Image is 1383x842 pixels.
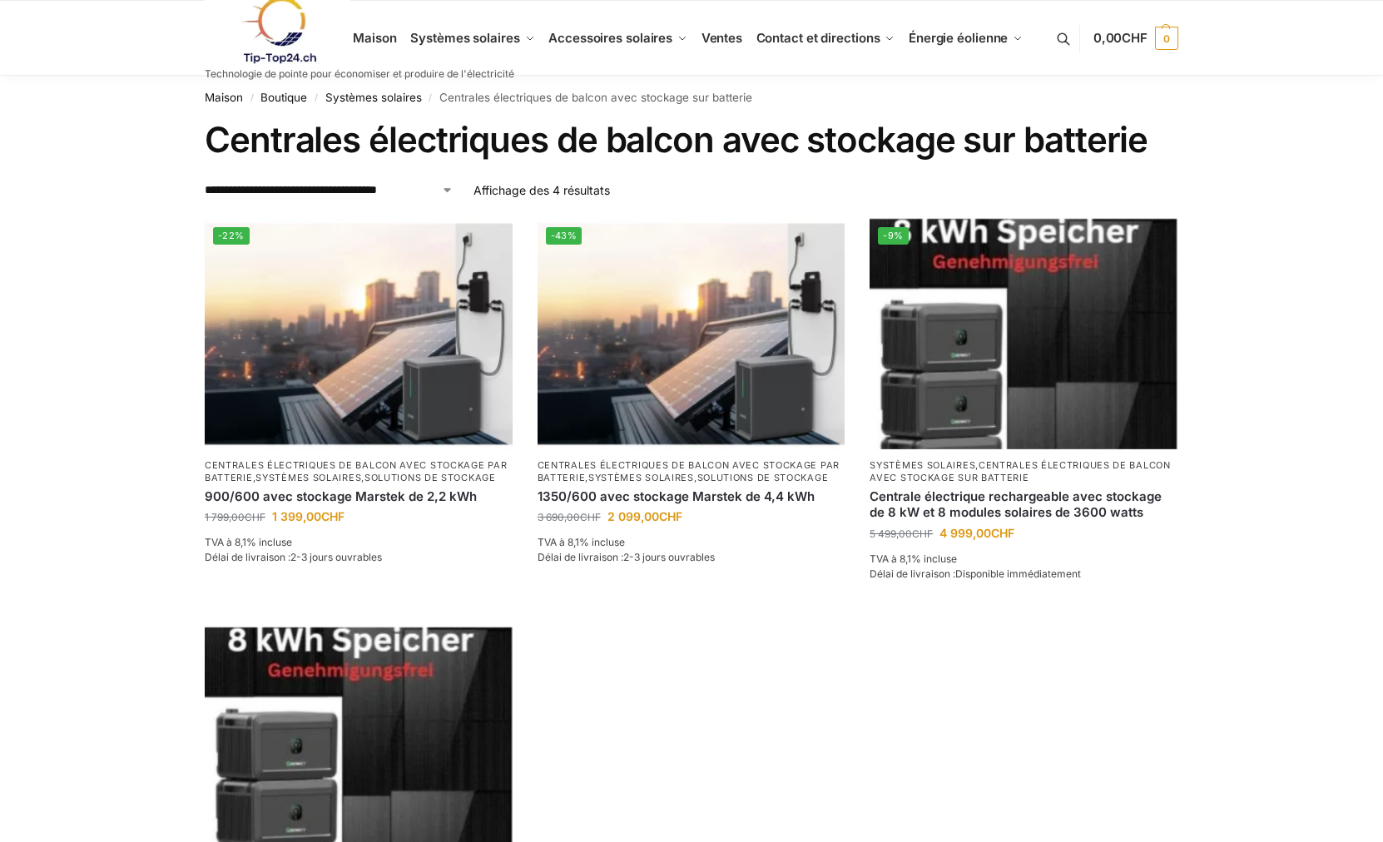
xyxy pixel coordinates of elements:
font: Énergie éolienne [909,30,1008,46]
a: Accessoires solaires [542,1,695,76]
a: -43%Centrale électrique de balcon avec stockage Marstek [538,219,845,449]
a: Ventes [694,1,749,76]
font: Technologie de pointe pour économiser et produire de l'électricité [205,67,514,80]
font: , [585,472,588,483]
a: 900/600 avec stockage Marstek de 2,2 kWh [205,488,513,505]
img: Centrale électrique de balcon avec stockage Marstek [205,219,513,449]
a: Systèmes solaires [325,91,422,104]
font: CHF [991,526,1014,540]
font: CHF [912,527,933,540]
font: CHF [245,511,265,523]
font: TVA à 8,1% incluse [870,552,957,565]
font: Délai de livraison : [205,551,290,563]
font: 2 099,00 [607,509,659,523]
font: Systèmes solaires [410,30,519,46]
font: Affichage des 4 résultats [473,183,610,197]
font: / [250,92,254,103]
img: Centrale électrique de balcon avec stockage Marstek [538,219,845,449]
font: 0,00 [1093,30,1123,46]
a: Centrale électrique rechargeable avec stockage de 8 kW et 8 modules solaires de 3600 watts [870,488,1177,521]
font: 2-3 jours ouvrables [290,551,382,563]
font: CHF [1122,30,1148,46]
font: CHF [321,509,345,523]
a: systèmes solaires [588,472,694,483]
font: , [694,472,697,483]
font: 1350/600 avec stockage Marstek de 4,4 kWh [538,488,815,504]
a: Maison [205,91,243,104]
a: systèmes solaires [255,472,361,483]
font: Contact et directions [756,30,880,46]
a: 1350/600 avec stockage Marstek de 4,4 kWh [538,488,845,505]
a: Contact et directions [749,1,901,76]
select: Commande en magasin [205,181,454,199]
font: 900/600 avec stockage Marstek de 2,2 kWh [205,488,477,504]
font: , [361,472,364,483]
font: 0 [1163,32,1169,45]
font: Centrale électrique rechargeable avec stockage de 8 kW et 8 modules solaires de 3600 watts [870,488,1162,521]
font: Délai de livraison : [538,551,623,563]
font: / [429,92,432,103]
font: CHF [659,509,682,523]
a: -22%Centrale électrique de balcon avec stockage Marstek [205,219,513,449]
a: Systèmes solaires [870,459,975,471]
font: Centrales électriques de balcon avec stockage sur batterie [439,91,752,104]
nav: Fil d'Ariane [205,76,1178,119]
font: 2-3 jours ouvrables [623,551,715,563]
img: Centrale électrique rechargeable avec stockage de 8 kW et 8 modules solaires de 3600 watts [870,219,1177,449]
font: 1 399,00 [272,509,321,523]
font: 5 499,00 [870,527,912,540]
a: Énergie éolienne [902,1,1030,76]
font: TVA à 8,1% incluse [205,536,292,548]
font: CHF [580,511,601,523]
font: / [315,92,318,103]
a: -9%Centrale électrique rechargeable avec stockage de 8 kW et 8 modules solaires de 3600 watts [870,219,1177,449]
a: Boutique [260,91,307,104]
a: 0,00CHF 0 [1093,13,1178,63]
font: Disponible immédiatement [955,567,1081,580]
font: 1 799,00 [205,511,245,523]
a: Centrales électriques de balcon avec stockage par batterie [205,459,507,483]
font: 3 690,00 [538,511,580,523]
a: solutions de stockage [364,472,496,483]
font: , [975,459,979,471]
a: solutions de stockage [697,472,829,483]
font: 4 999,00 [939,526,991,540]
a: Centrales électriques de balcon avec stockage par batterie [538,459,840,483]
font: Centrales électriques de balcon avec stockage sur batterie [205,118,1148,161]
font: Accessoires solaires [548,30,672,46]
font: TVA à 8,1% incluse [538,536,625,548]
a: centrales électriques de balcon avec stockage sur batterie [870,459,1170,483]
font: Délai de livraison : [870,567,955,580]
font: Ventes [701,30,742,46]
font: , [253,472,256,483]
